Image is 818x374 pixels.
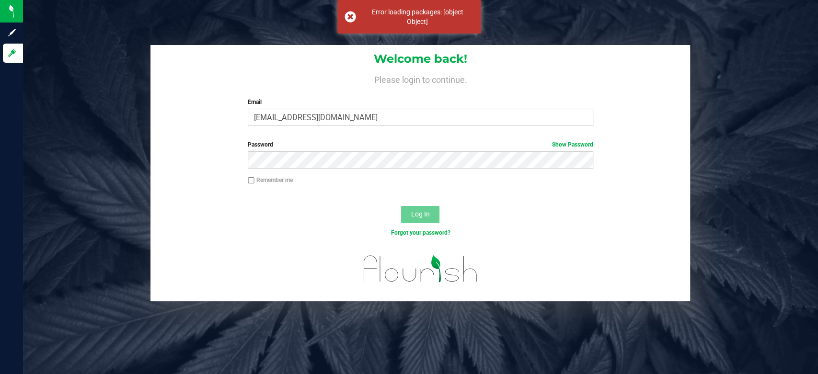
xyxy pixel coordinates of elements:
span: Password [248,141,273,148]
label: Remember me [248,176,293,184]
button: Log In [401,206,439,223]
span: Log In [411,210,430,218]
h1: Welcome back! [150,53,690,65]
input: Remember me [248,177,254,184]
img: flourish_logo.svg [353,247,488,291]
inline-svg: Sign up [7,28,17,37]
div: Error loading packages: [object Object] [361,7,474,26]
label: Email [248,98,593,106]
h4: Please login to continue. [150,73,690,84]
a: Forgot your password? [391,229,450,236]
inline-svg: Log in [7,48,17,58]
a: Show Password [552,141,593,148]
